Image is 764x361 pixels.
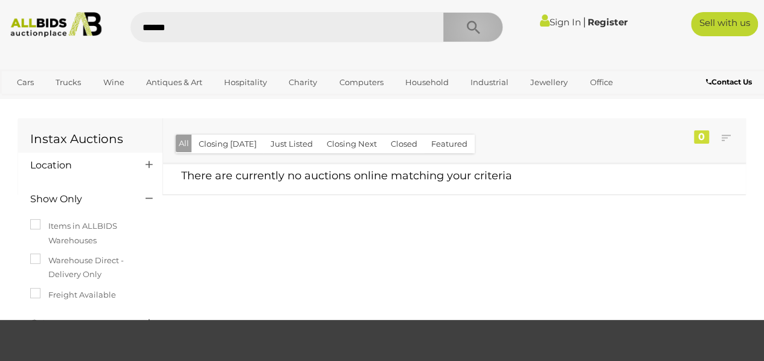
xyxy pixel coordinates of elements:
[582,72,620,92] a: Office
[522,72,576,92] a: Jewellery
[540,16,581,28] a: Sign In
[30,160,127,171] h4: Location
[30,288,116,302] label: Freight Available
[706,75,755,89] a: Contact Us
[191,135,264,153] button: Closing [DATE]
[216,72,275,92] a: Hospitality
[583,15,586,28] span: |
[588,16,628,28] a: Register
[694,130,709,144] div: 0
[176,135,192,152] button: All
[691,12,758,36] a: Sell with us
[138,72,210,92] a: Antiques & Art
[9,92,50,112] a: Sports
[30,318,127,329] h4: Category
[30,254,150,282] label: Warehouse Direct - Delivery Only
[706,77,752,86] b: Contact Us
[463,72,516,92] a: Industrial
[424,135,475,153] button: Featured
[281,72,325,92] a: Charity
[181,169,512,182] span: There are currently no auctions online matching your criteria
[397,72,457,92] a: Household
[30,194,127,205] h4: Show Only
[331,72,391,92] a: Computers
[443,12,503,42] button: Search
[9,72,42,92] a: Cars
[30,219,150,248] label: Items in ALLBIDS Warehouses
[56,92,157,112] a: [GEOGRAPHIC_DATA]
[48,72,89,92] a: Trucks
[5,12,106,37] img: Allbids.com.au
[30,132,150,145] h1: Instax Auctions
[263,135,320,153] button: Just Listed
[95,72,132,92] a: Wine
[384,135,425,153] button: Closed
[319,135,384,153] button: Closing Next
